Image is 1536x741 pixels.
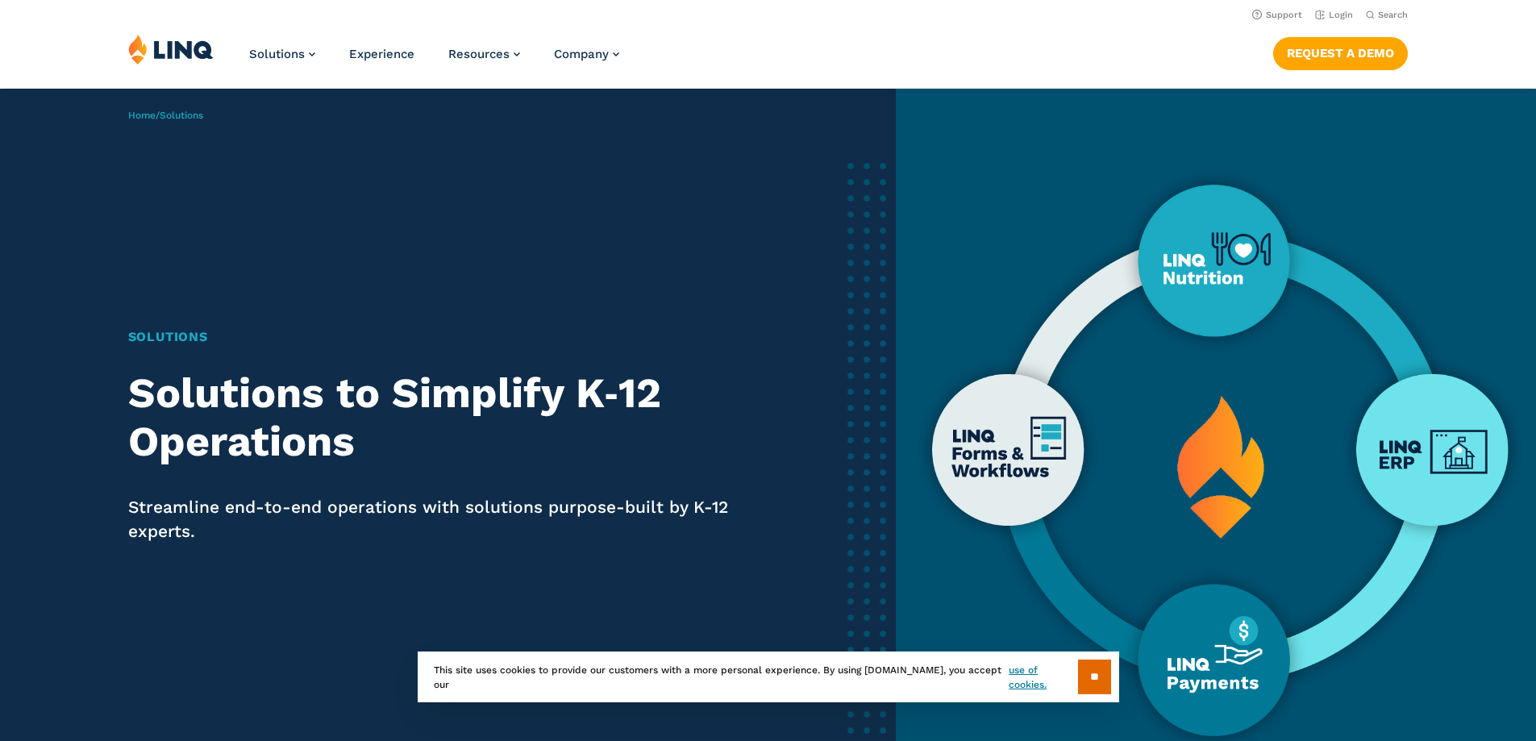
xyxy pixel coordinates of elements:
[448,47,510,61] span: Resources
[554,47,619,61] a: Company
[554,47,609,61] span: Company
[1252,10,1302,20] a: Support
[1378,10,1408,20] span: Search
[1366,9,1408,21] button: Open Search Bar
[128,495,734,543] p: Streamline end-to-end operations with solutions purpose-built by K-12 experts.
[1315,10,1353,20] a: Login
[128,369,734,466] h2: Solutions to Simplify K‑12 Operations
[249,47,305,61] span: Solutions
[418,651,1119,702] div: This site uses cookies to provide our customers with a more personal experience. By using [DOMAIN...
[249,34,619,87] nav: Primary Navigation
[1009,663,1077,692] a: use of cookies.
[1273,34,1408,69] nav: Button Navigation
[349,47,414,61] a: Experience
[128,110,203,121] span: /
[128,110,156,121] a: Home
[128,34,214,65] img: LINQ | K‑12 Software
[160,110,203,121] span: Solutions
[128,327,734,347] h1: Solutions
[448,47,520,61] a: Resources
[1273,37,1408,69] a: Request a Demo
[249,47,315,61] a: Solutions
